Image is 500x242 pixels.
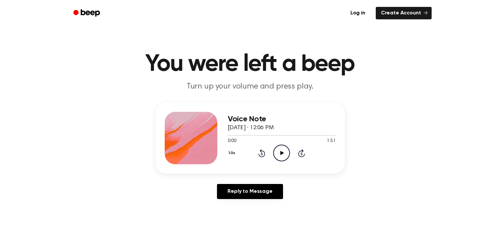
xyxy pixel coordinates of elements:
a: Create Account [376,7,432,19]
span: 0:00 [228,138,236,145]
p: Turn up your volume and press play. [124,81,376,92]
h3: Voice Note [228,115,336,124]
a: Beep [69,7,106,20]
h1: You were left a beep [82,52,418,76]
a: Log in [344,6,372,21]
span: 1:51 [327,138,335,145]
button: 1.0x [228,148,238,159]
span: [DATE] · 12:06 PM [228,125,274,131]
a: Reply to Message [217,184,283,199]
